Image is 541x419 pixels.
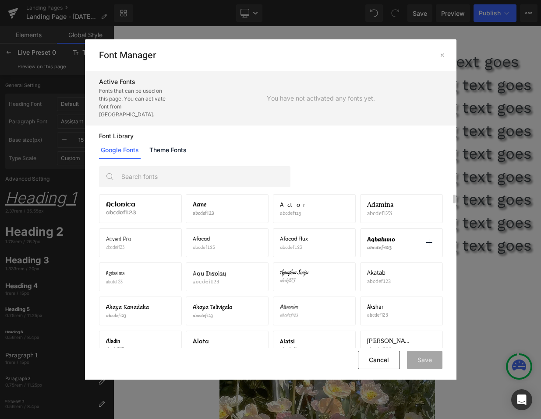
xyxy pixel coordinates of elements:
[367,269,385,276] span: Akatab
[99,50,156,60] h2: Font Manager
[367,201,393,208] span: Adamina
[280,269,308,276] span: Aguafina Script
[106,269,124,276] span: Agdasima
[280,304,298,311] span: Akronim
[358,351,400,369] button: Cancel
[193,312,234,318] p: abcdef123
[193,269,226,276] span: Agu Display
[193,338,209,345] span: Alata
[193,244,215,250] p: abcdef123
[185,95,456,102] p: You have not activated any fonts yet.
[193,304,232,311] span: Akaya Telivigala
[193,346,217,353] p: abcdef123
[280,312,300,318] p: abcdef123
[280,346,303,353] p: abcdef123
[193,278,228,284] p: abcdef123
[193,235,210,242] span: Afacad
[106,338,120,345] span: Aladin
[99,141,141,159] a: Google Fonts
[407,351,442,369] button: Save
[117,167,290,187] input: Search fonts
[148,141,188,159] a: Theme Fonts
[367,278,391,284] p: abcdef123
[367,304,384,311] span: Akshar
[106,244,133,250] p: abcdef123
[193,201,206,208] span: Acme
[367,210,395,216] p: abcdef123
[193,210,214,216] p: abcdef123
[280,210,311,216] p: abcdef123
[99,78,135,85] span: Active Fonts
[367,244,397,250] p: abcdef123
[367,346,410,353] p: abcdef123
[106,312,149,318] p: abcdef123
[106,210,137,216] p: abcdef123
[511,389,532,410] div: Open Intercom Messenger
[280,235,308,242] span: Afacad Flux
[280,244,310,250] p: abcdef123
[367,312,388,318] p: abcdef123
[106,304,149,311] span: Akaya Kanadaka
[280,201,310,208] span: Actor
[99,133,442,140] p: Font Library
[367,338,410,345] span: [PERSON_NAME]
[367,235,395,242] span: Agbalumo
[106,346,124,353] p: abcdef123
[280,338,295,345] span: Alatsi
[106,201,135,208] span: Aclonica
[106,278,126,284] p: abcdef123
[99,87,167,119] p: Fonts that can be used on this page. You can activate font from [GEOGRAPHIC_DATA].
[280,278,310,284] p: abcdef123
[106,235,131,242] span: Advent Pro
